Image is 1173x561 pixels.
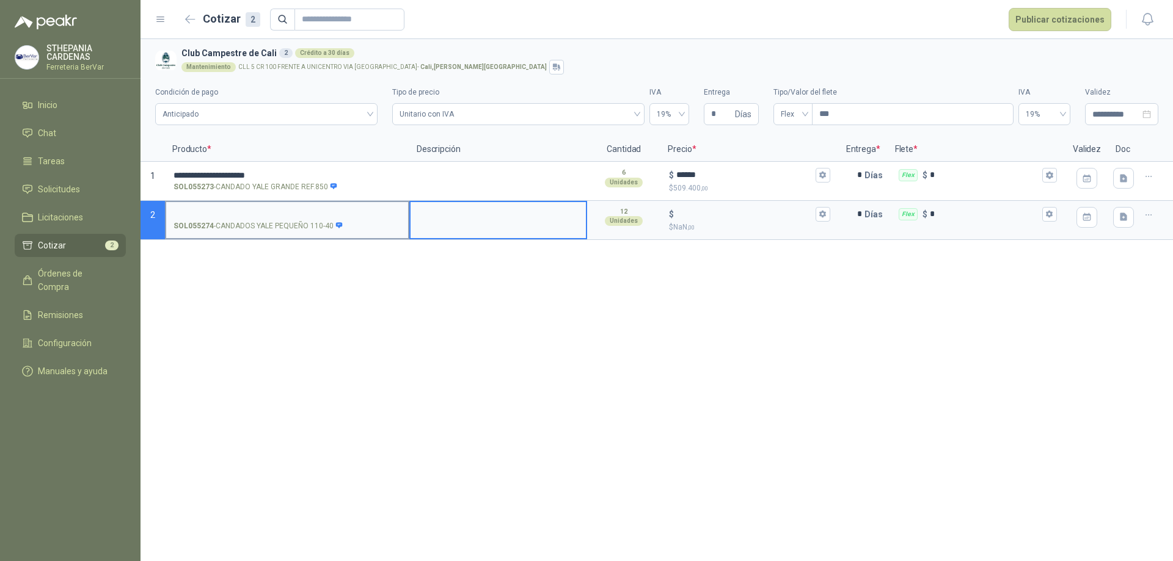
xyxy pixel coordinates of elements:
[773,87,1014,98] label: Tipo/Valor del flete
[15,303,126,327] a: Remisiones
[923,168,927,182] p: $
[899,169,918,181] div: Flex
[620,207,627,217] p: 12
[660,137,838,162] p: Precio
[1026,105,1063,123] span: 19%
[888,137,1065,162] p: Flete
[150,171,155,181] span: 1
[246,12,260,27] div: 2
[1018,87,1070,98] label: IVA
[38,126,56,140] span: Chat
[38,364,108,378] span: Manuales y ayuda
[46,44,126,61] p: STHEPANIA CARDENAS
[816,207,830,222] button: $$NaN,00
[899,208,918,220] div: Flex
[649,87,689,98] label: IVA
[400,105,637,123] span: Unitario con IVA
[238,64,547,70] p: CLL 5 CR 100 FRENTE A UNICENTRO VIA [GEOGRAPHIC_DATA] -
[174,210,401,219] input: SOL055274-CANDADOS YALE PEQUEÑO 110-40
[1042,168,1057,183] button: Flex $
[38,336,92,350] span: Configuración
[174,181,338,193] p: - CANDADO YALE GRANDE REF.850
[673,184,708,192] span: 509.400
[174,220,343,232] p: - CANDADOS YALE PEQUEÑO 110-40
[38,239,66,252] span: Cotizar
[1009,8,1111,31] button: Publicar cotizaciones
[622,168,626,178] p: 6
[15,234,126,257] a: Cotizar2
[864,163,888,187] p: Días
[657,105,682,123] span: 19%
[15,121,126,145] a: Chat
[704,87,759,98] label: Entrega
[165,137,409,162] p: Producto
[38,267,114,294] span: Órdenes de Compra
[420,63,547,70] strong: Cali , [PERSON_NAME][GEOGRAPHIC_DATA]
[15,178,126,201] a: Solicitudes
[38,211,83,224] span: Licitaciones
[279,48,293,58] div: 2
[15,262,126,299] a: Órdenes de Compra
[174,181,214,193] strong: SOL055273
[15,93,126,117] a: Inicio
[15,206,126,229] a: Licitaciones
[163,105,370,123] span: Anticipado
[839,137,888,162] p: Entrega
[687,224,695,231] span: ,00
[605,178,643,187] div: Unidades
[155,50,177,71] img: Company Logo
[15,15,77,29] img: Logo peakr
[392,87,645,98] label: Tipo de precio
[735,104,751,125] span: Días
[1108,137,1139,162] p: Doc
[864,202,888,226] p: Días
[930,170,1040,179] input: Flex $
[15,150,126,173] a: Tareas
[1085,87,1158,98] label: Validez
[669,183,830,194] p: $
[203,10,260,27] h2: Cotizar
[46,63,126,71] p: Ferreteria BerVar
[669,208,674,221] p: $
[295,48,354,58] div: Crédito a 30 días
[105,241,119,250] span: 2
[174,171,401,180] input: SOL055273-CANDADO YALE GRANDE REF.850
[155,87,378,98] label: Condición de pago
[669,168,674,182] p: $
[1065,137,1108,162] p: Validez
[15,331,126,355] a: Configuración
[781,105,805,123] span: Flex
[673,223,695,231] span: NaN
[923,208,927,221] p: $
[150,210,155,220] span: 2
[174,220,214,232] strong: SOL055274
[587,137,660,162] p: Cantidad
[676,209,813,219] input: $$NaN,00
[1042,207,1057,222] button: Flex $
[15,46,38,69] img: Company Logo
[38,183,80,196] span: Solicitudes
[930,209,1040,219] input: Flex $
[38,98,57,112] span: Inicio
[816,168,830,183] button: $$509.400,00
[409,137,587,162] p: Descripción
[181,46,1153,60] h3: Club Campestre de Cali
[181,62,236,72] div: Mantenimiento
[15,360,126,383] a: Manuales y ayuda
[701,185,708,192] span: ,00
[605,216,643,226] div: Unidades
[38,154,65,168] span: Tareas
[676,170,813,179] input: $$509.400,00
[38,308,83,322] span: Remisiones
[669,222,830,233] p: $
